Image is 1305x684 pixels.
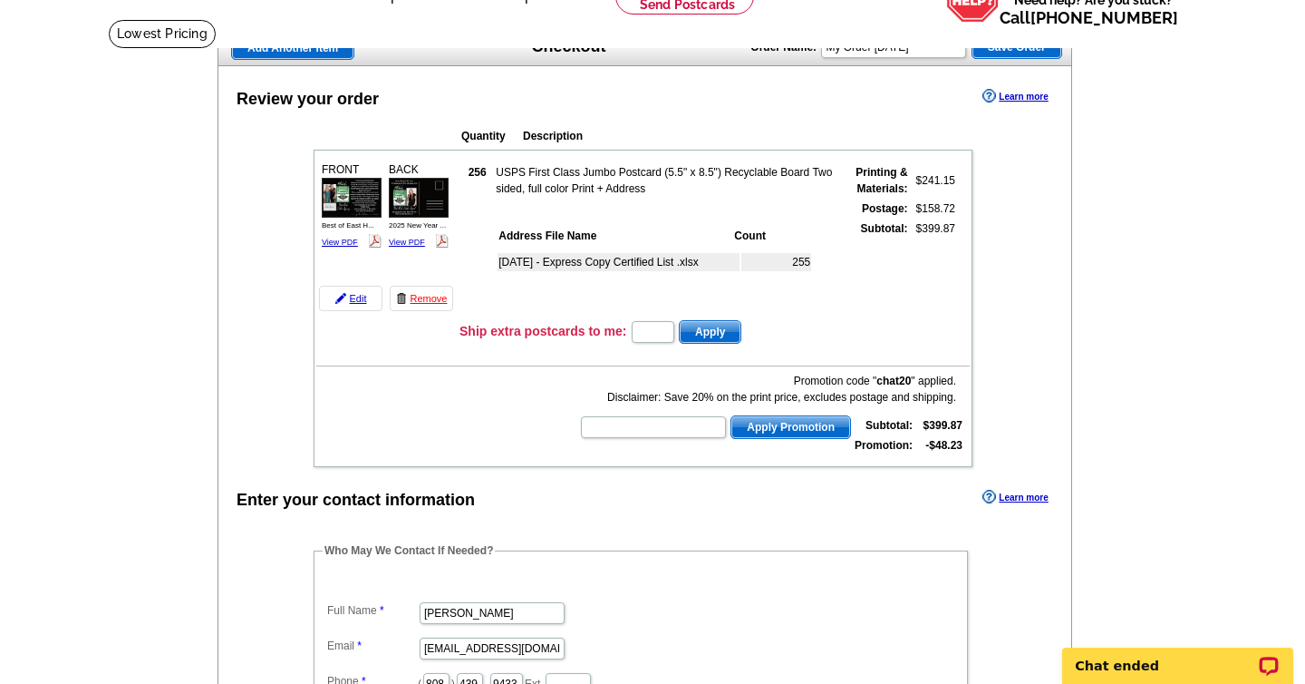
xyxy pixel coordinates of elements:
a: Learn more [982,490,1048,504]
div: Enter your contact information [237,488,475,513]
a: Learn more [982,89,1048,103]
strong: -$48.23 [925,439,962,452]
th: Address File Name [498,227,731,245]
span: Apply Promotion [731,416,850,438]
img: pdf_logo.png [368,234,382,248]
label: Full Name [327,602,418,619]
strong: Postage: [862,202,908,215]
span: Add Another Item [232,37,353,59]
strong: Printing & Materials: [855,166,907,195]
img: pencil-icon.gif [335,293,346,304]
label: Email [327,638,418,654]
strong: Subtotal: [861,222,908,235]
img: trashcan-icon.gif [396,293,407,304]
span: Apply [680,321,740,343]
b: chat20 [876,375,911,387]
legend: Who May We Contact If Needed? [323,542,495,559]
td: $241.15 [911,163,956,198]
a: Edit [319,286,382,311]
a: Add Another Item [231,36,354,60]
th: Count [733,227,811,245]
span: Best of East H... [322,221,374,230]
div: Promotion code " " applied. Disclaimer: Save 20% on the print price, excludes postage and shipping. [579,373,956,406]
h3: Ship extra postcards to me: [459,323,626,339]
th: Quantity [460,127,520,145]
th: Description [522,127,854,145]
a: View PDF [322,238,358,247]
span: 2025 New Year ... [389,221,446,230]
span: Call [1000,8,1178,27]
a: [PHONE_NUMBER] [1030,8,1178,27]
img: small-thumb.jpg [389,178,449,217]
div: FRONT [319,159,384,252]
a: View PDF [389,238,425,247]
td: 255 [741,253,811,271]
strong: Promotion: [855,439,913,452]
button: Apply Promotion [730,415,851,439]
strong: 256 [469,166,487,179]
img: pdf_logo.png [435,234,449,248]
a: Remove [390,286,453,311]
td: $158.72 [911,200,956,218]
td: USPS First Class Jumbo Postcard (5.5" x 8.5") Recyclable Board Two sided, full color Print + Address [495,163,836,198]
div: BACK [386,159,451,252]
td: [DATE] - Express Copy Certified List .xlsx [498,253,739,271]
strong: $399.87 [923,419,962,432]
td: $399.87 [911,220,956,314]
img: small-thumb.jpg [322,178,382,217]
div: Review your order [237,87,379,112]
button: Apply [679,320,741,344]
strong: Subtotal: [865,419,913,432]
iframe: LiveChat chat widget [1050,627,1305,684]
